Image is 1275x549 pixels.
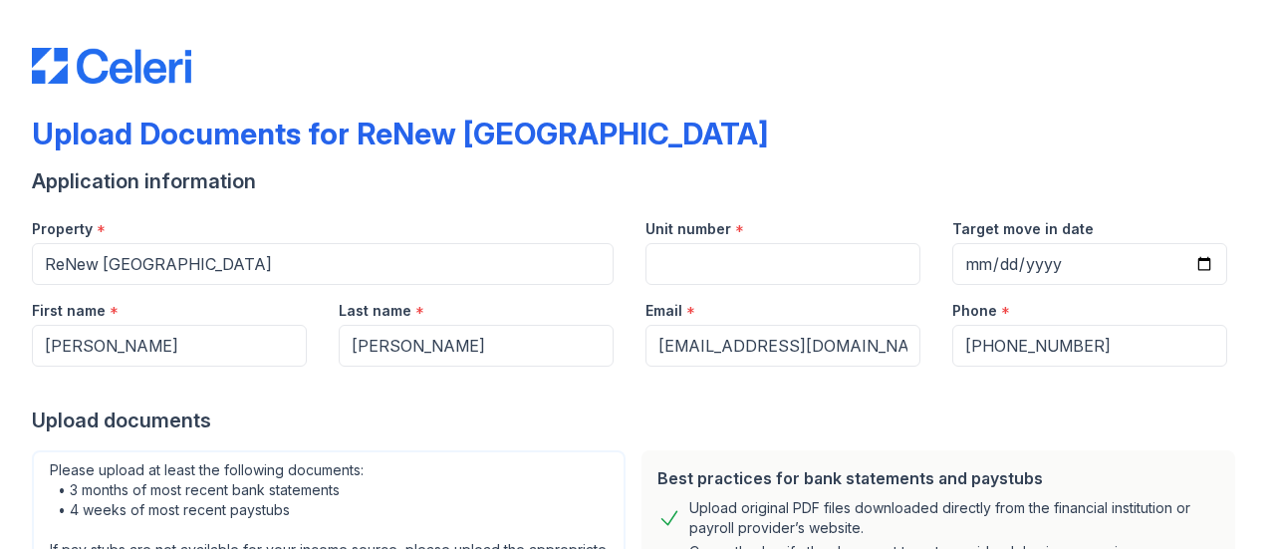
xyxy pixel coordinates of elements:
[32,48,191,84] img: CE_Logo_Blue-a8612792a0a2168367f1c8372b55b34899dd931a85d93a1a3d3e32e68fde9ad4.png
[32,167,1243,195] div: Application information
[645,301,682,321] label: Email
[32,407,1243,434] div: Upload documents
[952,301,997,321] label: Phone
[32,116,768,151] div: Upload Documents for ReNew [GEOGRAPHIC_DATA]
[645,219,731,239] label: Unit number
[657,466,1219,490] div: Best practices for bank statements and paystubs
[952,219,1094,239] label: Target move in date
[339,301,411,321] label: Last name
[32,301,106,321] label: First name
[32,219,93,239] label: Property
[689,498,1219,538] div: Upload original PDF files downloaded directly from the financial institution or payroll provider’...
